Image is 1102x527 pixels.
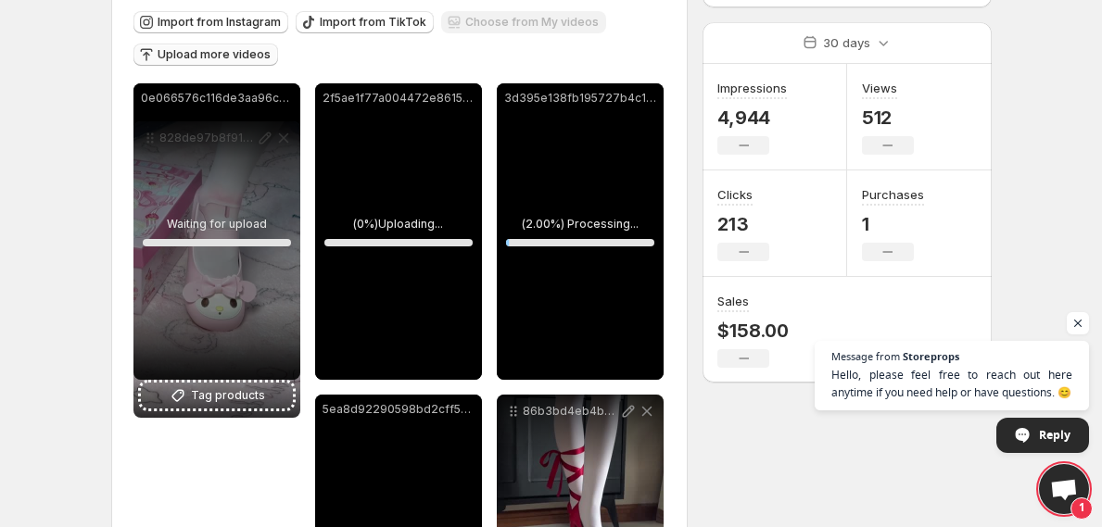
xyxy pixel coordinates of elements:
[862,79,897,97] h3: Views
[831,366,1072,401] span: Hello, please feel free to reach out here anytime if you need help or have questions. 😊
[862,213,924,235] p: 1
[717,292,749,310] h3: Sales
[903,351,959,361] span: Storeprops
[133,11,288,33] button: Import from Instagram
[1070,497,1093,520] span: 1
[823,33,870,52] p: 30 days
[141,91,293,106] p: 0e066576c116de3aa96cd8f54bfb1c8f.MP4
[862,185,924,204] h3: Purchases
[831,351,900,361] span: Message from
[717,185,753,204] h3: Clicks
[141,383,293,408] button: Tag products
[717,320,789,342] p: $158.00
[862,107,914,129] p: 512
[717,213,769,235] p: 213
[523,404,619,419] p: 86b3bd4eb4b99e7444381adcfd2ddaf4
[504,91,656,106] p: 3d395e138fb195727b4c13da3f690686
[717,107,787,129] p: 4,944
[323,402,475,417] p: 5ea8d92290598bd2cff5cca7ec4c69c6
[1039,419,1070,451] span: Reply
[717,79,787,97] h3: Impressions
[191,386,265,405] span: Tag products
[1039,464,1089,514] div: Open chat
[497,83,664,380] div: 3d395e138fb195727b4c13da3f690686(2.00%) Processing...2%
[158,15,281,30] span: Import from Instagram
[323,91,475,106] p: 2f5ae1f77a004472e8615c73e7713bbe.MP4
[296,11,434,33] button: Import from TikTok
[320,15,426,30] span: Import from TikTok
